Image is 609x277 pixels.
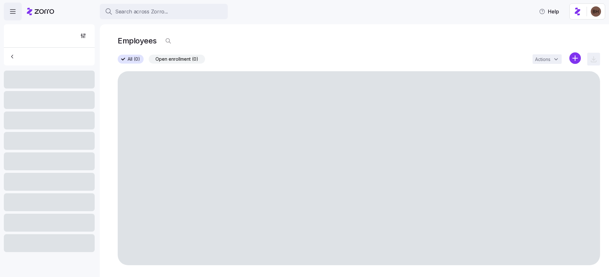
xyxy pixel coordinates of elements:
button: Search across Zorro... [100,4,228,19]
span: Search across Zorro... [115,8,168,16]
span: Actions [535,57,550,62]
button: Help [534,5,564,18]
h1: Employees [118,36,157,46]
button: Actions [533,54,562,64]
span: Open enrollment (0) [155,55,198,63]
span: All (0) [128,55,140,63]
span: Help [539,8,559,15]
img: c3c218ad70e66eeb89914ccc98a2927c [591,6,601,17]
svg: add icon [569,52,581,64]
